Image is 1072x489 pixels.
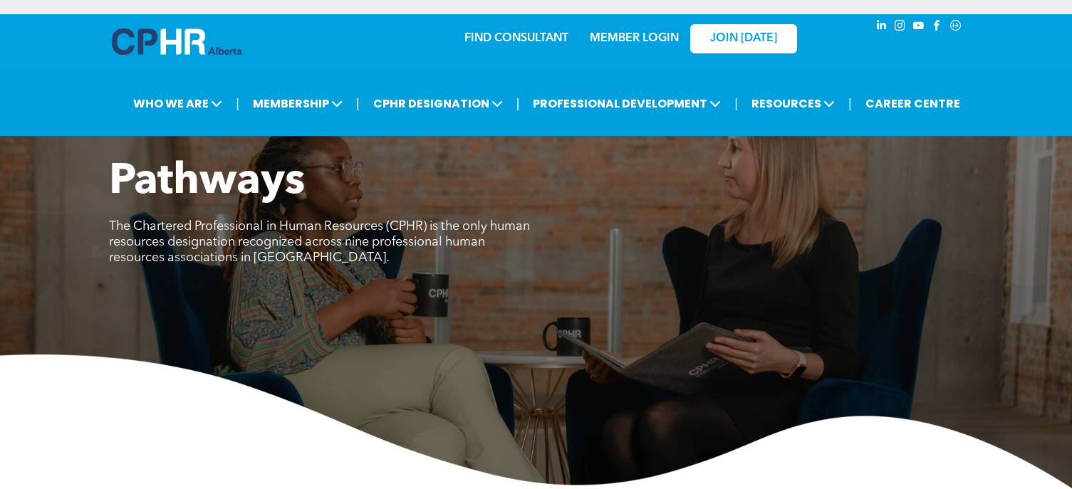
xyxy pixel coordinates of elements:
li: | [848,89,852,118]
li: | [356,89,360,118]
a: FIND CONSULTANT [464,33,568,44]
span: RESOURCES [747,90,839,117]
li: | [734,89,738,118]
span: MEMBERSHIP [249,90,347,117]
li: | [236,89,239,118]
span: CPHR DESIGNATION [369,90,507,117]
span: PROFESSIONAL DEVELOPMENT [529,90,725,117]
a: linkedin [874,18,890,37]
span: WHO WE ARE [129,90,227,117]
a: CAREER CENTRE [861,90,964,117]
a: instagram [893,18,908,37]
span: Pathways [109,161,305,204]
a: MEMBER LOGIN [590,33,679,44]
a: facebook [930,18,945,37]
img: A blue and white logo for cp alberta [112,28,241,55]
a: Social network [948,18,964,37]
a: JOIN [DATE] [690,24,797,53]
span: JOIN [DATE] [710,32,777,46]
li: | [516,89,520,118]
span: The Chartered Professional in Human Resources (CPHR) is the only human resources designation reco... [109,220,530,264]
a: youtube [911,18,927,37]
